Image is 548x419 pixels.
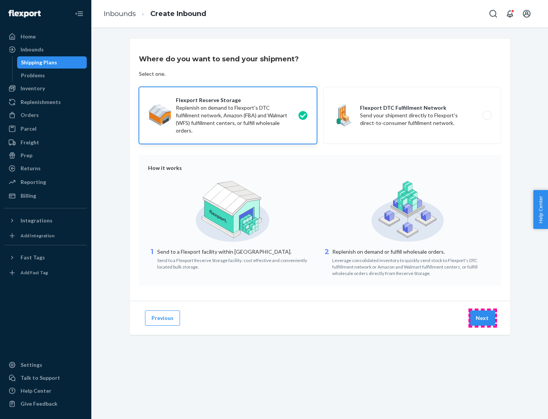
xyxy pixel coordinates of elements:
a: Returns [5,162,87,174]
div: Returns [21,165,41,172]
div: Give Feedback [21,400,57,408]
h3: Where do you want to send your shipment? [139,54,299,64]
ol: breadcrumbs [97,3,212,25]
div: 1 [148,247,156,270]
p: Send to a Flexport facility within [GEOGRAPHIC_DATA]. [157,248,317,256]
button: Open notifications [502,6,518,21]
a: Replenishments [5,96,87,108]
div: Leverage consolidated inventory to quickly send stock to Flexport's DTC fulfillment network or Am... [332,256,492,277]
button: Previous [145,310,180,326]
a: Create Inbound [150,10,206,18]
div: Talk to Support [21,374,60,382]
button: Give Feedback [5,398,87,410]
div: Parcel [21,125,37,133]
button: Open Search Box [486,6,501,21]
div: Help Center [21,387,51,395]
a: Help Center [5,385,87,397]
div: Orders [21,111,39,119]
a: Billing [5,190,87,202]
button: Integrations [5,214,87,227]
div: Select one. [139,70,166,78]
p: Replenish on demand or fulfill wholesale orders. [332,248,492,256]
div: Replenishments [21,98,61,106]
a: Add Fast Tag [5,267,87,279]
div: Prep [21,152,32,159]
div: How it works [148,164,492,172]
div: Freight [21,139,39,146]
div: 2 [323,247,331,277]
div: Integrations [21,217,53,224]
a: Problems [17,69,87,82]
a: Inventory [5,82,87,94]
a: Inbounds [5,43,87,56]
button: Help Center [533,190,548,229]
a: Parcel [5,123,87,135]
div: Inbounds [21,46,44,53]
div: Billing [21,192,36,200]
a: Home [5,30,87,43]
button: Next [469,310,495,326]
a: Settings [5,359,87,371]
a: Orders [5,109,87,121]
a: Inbounds [104,10,136,18]
a: Talk to Support [5,372,87,384]
div: Reporting [21,178,46,186]
img: Flexport logo [8,10,41,18]
div: Home [21,33,36,40]
a: Add Integration [5,230,87,242]
div: Add Fast Tag [21,269,48,276]
a: Reporting [5,176,87,188]
div: Settings [21,361,42,369]
a: Freight [5,136,87,149]
div: Fast Tags [21,254,45,261]
button: Fast Tags [5,251,87,264]
button: Open account menu [519,6,534,21]
div: Add Integration [21,232,54,239]
div: Problems [21,72,45,79]
a: Prep [5,149,87,162]
div: Inventory [21,85,45,92]
a: Shipping Plans [17,56,87,69]
div: Shipping Plans [21,59,57,66]
button: Close Navigation [72,6,87,21]
div: Send to a Flexport Reserve Storage facility: cost effective and conveniently located bulk storage. [157,256,317,270]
